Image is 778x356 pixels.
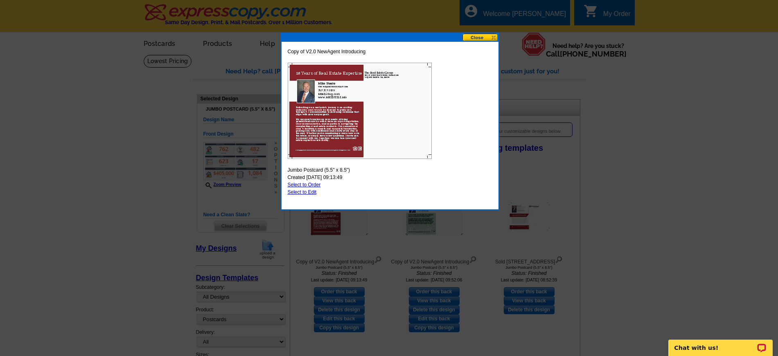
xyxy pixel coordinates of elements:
img: large-thumb.jpg [288,63,432,159]
a: Select to Edit [288,189,317,195]
iframe: LiveChat chat widget [663,330,778,356]
span: Created [DATE] 09:13:49 [288,174,343,181]
span: Copy of V2.0 NewAgent Introducing [288,48,366,55]
a: Select to Order [288,182,321,188]
span: Jumbo Postcard (5.5" x 8.5") [288,166,350,174]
